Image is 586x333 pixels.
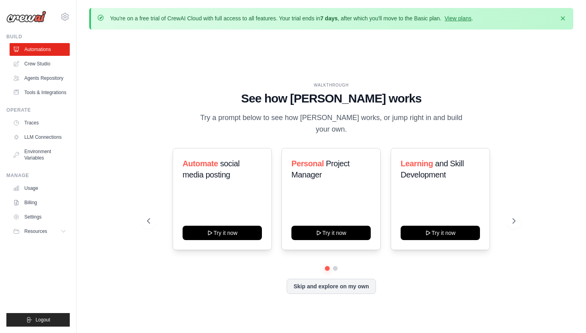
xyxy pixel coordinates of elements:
a: Tools & Integrations [10,86,70,99]
button: Try it now [183,226,262,240]
span: Learning [401,159,433,168]
button: Try it now [291,226,371,240]
h1: See how [PERSON_NAME] works [147,91,515,106]
span: and Skill Development [401,159,464,179]
div: Manage [6,172,70,179]
a: LLM Connections [10,131,70,144]
div: WALKTHROUGH [147,82,515,88]
a: Automations [10,43,70,56]
a: Billing [10,196,70,209]
a: Usage [10,182,70,195]
span: Logout [35,317,50,323]
button: Resources [10,225,70,238]
div: Operate [6,107,70,113]
span: Resources [24,228,47,234]
span: Automate [183,159,218,168]
a: Traces [10,116,70,129]
img: Logo [6,11,46,23]
p: Try a prompt below to see how [PERSON_NAME] works, or jump right in and build your own. [197,112,465,136]
a: Environment Variables [10,145,70,164]
a: Crew Studio [10,57,70,70]
button: Try it now [401,226,480,240]
div: Build [6,33,70,40]
a: View plans [444,15,471,22]
span: Personal [291,159,324,168]
p: You're on a free trial of CrewAI Cloud with full access to all features. Your trial ends in , aft... [110,14,473,22]
button: Logout [6,313,70,327]
button: Skip and explore on my own [287,279,376,294]
a: Settings [10,211,70,223]
strong: 7 days [320,15,338,22]
a: Agents Repository [10,72,70,85]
